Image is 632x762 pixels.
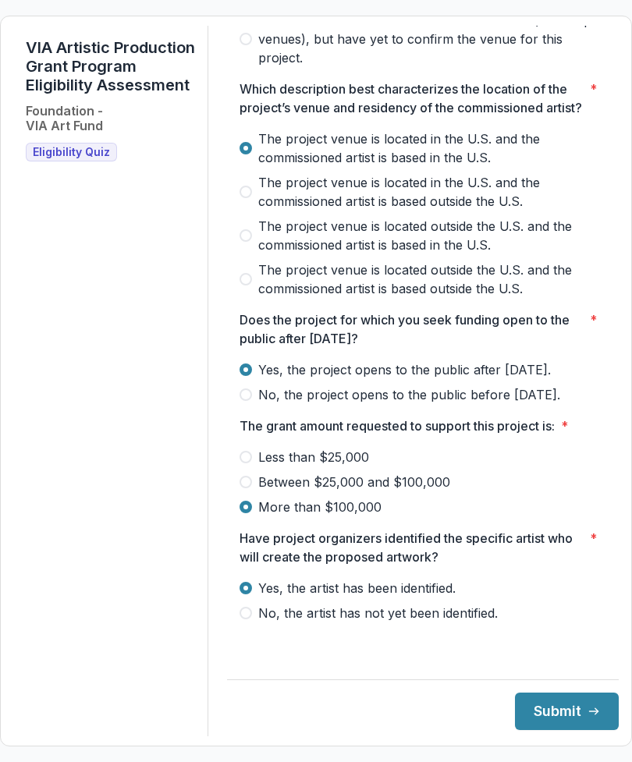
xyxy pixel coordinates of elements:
[258,498,382,516] span: More than $100,000
[258,448,369,466] span: Less than $25,000
[258,217,606,254] span: The project venue is located outside the U.S. and the commissioned artist is based in the U.S.
[258,173,606,211] span: The project venue is located in the U.S. and the commissioned artist is based outside the U.S.
[240,310,584,348] p: Does the project for which you seek funding open to the public after [DATE]?
[26,104,103,133] h2: Foundation - VIA Art Fund
[258,473,450,491] span: Between $25,000 and $100,000
[33,146,110,159] span: Eligibility Quiz
[240,80,584,117] p: Which description best characterizes the location of the project’s venue and residency of the com...
[240,416,555,435] p: The grant amount requested to support this project is:
[515,693,619,730] button: Submit
[258,129,606,167] span: The project venue is located in the U.S. and the commissioned artist is based in the U.S.
[258,604,498,622] span: No, the artist has not yet been identified.
[258,11,606,67] span: Almost. We are in conversations with a venue (or multiple venues), but have yet to confirm the ve...
[258,579,456,597] span: Yes, the artist has been identified.
[258,385,560,404] span: No, the project opens to the public before [DATE].
[240,529,584,566] p: Have project organizers identified the specific artist who will create the proposed artwork?
[258,360,551,379] span: Yes, the project opens to the public after [DATE].
[258,260,606,298] span: The project venue is located outside the U.S. and the commissioned artist is based outside the U.S.
[26,38,195,94] h1: VIA Artistic Production Grant Program Eligibility Assessment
